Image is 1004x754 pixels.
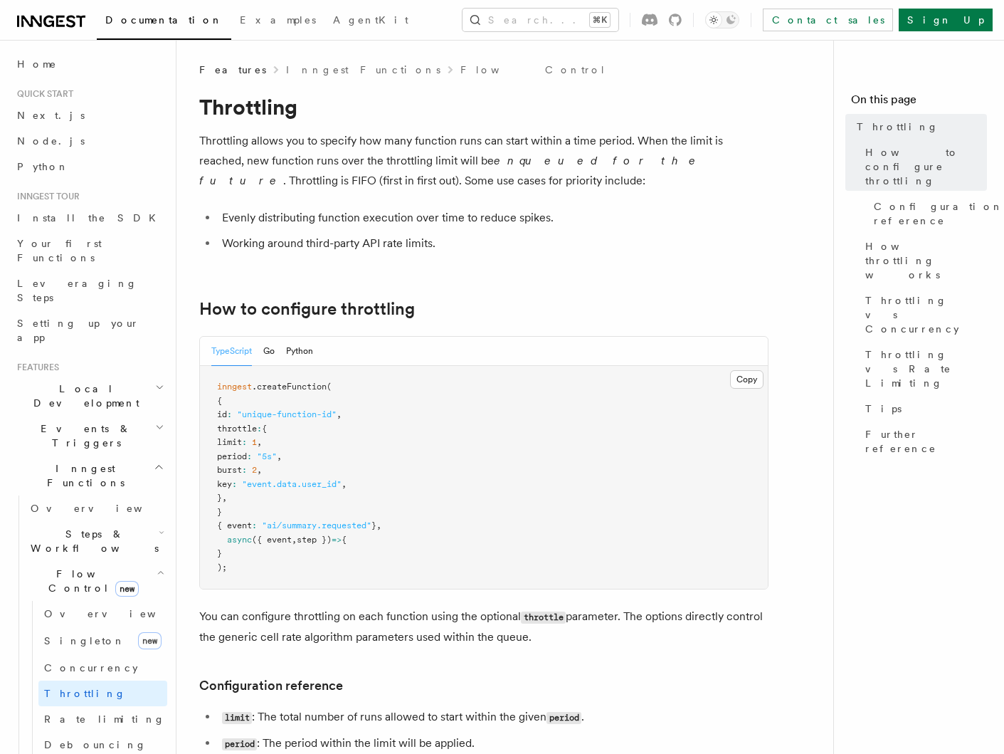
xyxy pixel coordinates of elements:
[247,451,252,461] span: :
[874,199,1003,228] span: Configuration reference
[11,154,167,179] a: Python
[252,535,292,545] span: ({ event
[217,437,242,447] span: limit
[222,493,227,503] span: ,
[11,416,167,456] button: Events & Triggers
[460,63,606,77] a: Flow Control
[860,140,987,194] a: How to configure throttling
[371,520,376,530] span: }
[257,437,262,447] span: ,
[17,135,85,147] span: Node.js
[286,337,313,366] button: Python
[252,437,257,447] span: 1
[17,57,57,71] span: Home
[240,14,316,26] span: Examples
[242,437,247,447] span: :
[31,503,177,514] span: Overview
[865,347,987,390] span: Throttling vs Rate Limiting
[11,382,155,410] span: Local Development
[17,238,102,263] span: Your first Functions
[115,581,139,597] span: new
[865,145,987,188] span: How to configure throttling
[11,421,155,450] span: Events & Triggers
[97,4,231,40] a: Documentation
[546,712,581,724] code: period
[11,376,167,416] button: Local Development
[337,409,342,419] span: ,
[218,234,768,253] li: Working around third-party API rate limits.
[44,739,147,750] span: Debouncing
[38,655,167,681] a: Concurrency
[11,88,73,100] span: Quick start
[44,688,126,699] span: Throttling
[199,94,768,120] h1: Throttling
[763,9,893,31] a: Contact sales
[217,507,222,517] span: }
[342,535,347,545] span: {
[257,424,262,434] span: :
[11,191,80,202] span: Inngest tour
[263,337,275,366] button: Go
[17,318,139,343] span: Setting up your app
[217,396,222,406] span: {
[342,479,347,489] span: ,
[277,451,282,461] span: ,
[11,456,167,496] button: Inngest Functions
[17,110,85,121] span: Next.js
[217,382,252,392] span: inngest
[860,234,987,288] a: How throttling works
[324,4,417,38] a: AgentKit
[865,239,987,282] span: How throttling works
[227,535,252,545] span: async
[242,465,247,475] span: :
[11,231,167,271] a: Your first Functions
[730,370,763,389] button: Copy
[222,712,252,724] code: limit
[292,535,297,545] span: ,
[44,662,138,674] span: Concurrency
[860,396,987,421] a: Tips
[851,91,987,114] h4: On this page
[211,337,252,366] button: TypeScript
[257,451,277,461] span: "5s"
[25,561,167,601] button: Flow Controlnew
[327,382,332,392] span: (
[11,310,167,350] a: Setting up your app
[857,120,939,134] span: Throttling
[11,461,154,490] span: Inngest Functions
[851,114,987,140] a: Throttling
[217,424,257,434] span: throttle
[11,51,167,77] a: Home
[25,527,159,555] span: Steps & Workflows
[217,493,222,503] span: }
[11,271,167,310] a: Leveraging Steps
[521,612,566,624] code: throttle
[199,131,768,191] p: Throttling allows you to specify how many function runs can start within a time period. When the ...
[199,63,266,77] span: Features
[217,520,252,530] span: { event
[217,479,232,489] span: key
[332,535,342,545] span: =>
[252,520,257,530] span: :
[11,362,59,373] span: Features
[333,14,408,26] span: AgentKit
[252,382,327,392] span: .createFunction
[865,402,902,416] span: Tips
[38,601,167,627] a: Overview
[899,9,993,31] a: Sign Up
[11,103,167,128] a: Next.js
[286,63,440,77] a: Inngest Functions
[252,465,257,475] span: 2
[860,421,987,461] a: Further reference
[257,465,262,475] span: ,
[25,567,157,595] span: Flow Control
[38,627,167,655] a: Singletonnew
[217,548,222,558] span: }
[44,608,191,619] span: Overview
[231,4,324,38] a: Examples
[227,409,232,419] span: :
[17,161,69,172] span: Python
[865,427,987,456] span: Further reference
[217,465,242,475] span: burst
[297,535,332,545] span: step })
